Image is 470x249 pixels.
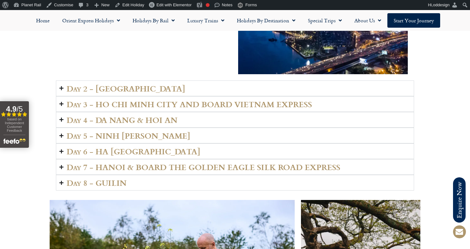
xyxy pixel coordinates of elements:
a: Orient Express Holidays [56,13,126,28]
summary: Day 6 - HA [GEOGRAPHIC_DATA] [56,143,414,159]
h2: Day 6 - HA [GEOGRAPHIC_DATA] [67,147,200,156]
a: About Us [348,13,387,28]
a: Holidays by Destination [231,13,302,28]
a: Home [30,13,56,28]
nav: Menu [3,13,467,28]
summary: Day 8 - GUILIN [56,175,414,191]
h2: Day 4 - DA NANG & HOI AN [67,115,178,124]
summary: Day 5 - NINH [PERSON_NAME] [56,128,414,143]
summary: Day 4 - DA NANG & HOI AN [56,112,414,128]
h2: Day 3 - HO CHI MINH CITY AND BOARD VIETNAM EXPRESS [67,100,312,108]
summary: Day 7 - HANOI & BOARD THE GOLDEN EAGLE SILK ROAD EXPRESS [56,159,414,175]
div: Focus keyphrase not set [206,3,210,7]
summary: Day 3 - HO CHI MINH CITY AND BOARD VIETNAM EXPRESS [56,96,414,112]
h2: Day 5 - NINH [PERSON_NAME] [67,131,190,140]
h2: Day 2 - [GEOGRAPHIC_DATA] [67,84,185,93]
a: Special Trips [302,13,348,28]
a: Luxury Trains [181,13,231,28]
h2: Day 7 - HANOI & BOARD THE GOLDEN EAGLE SILK ROAD EXPRESS [67,163,340,171]
summary: Day 2 - [GEOGRAPHIC_DATA] [56,80,414,96]
a: Start your Journey [387,13,440,28]
span: oddesign [433,3,450,7]
h2: Day 8 - GUILIN [67,178,127,187]
a: Holidays by Rail [126,13,181,28]
span: Edit with Elementor [156,3,192,7]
